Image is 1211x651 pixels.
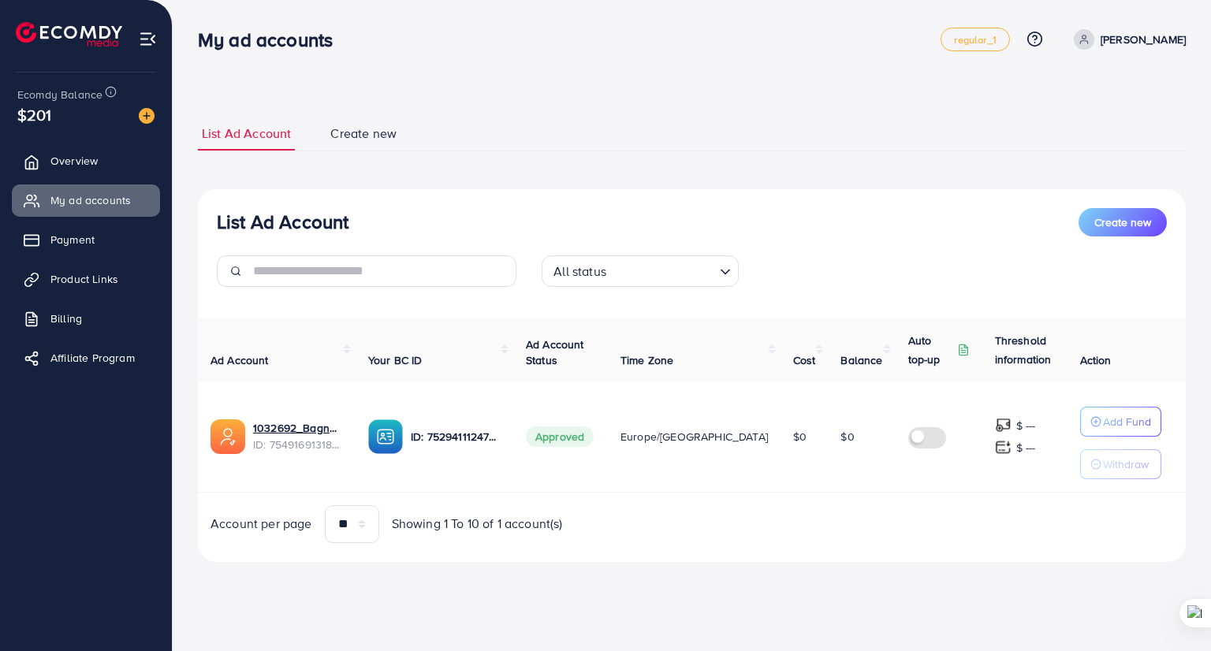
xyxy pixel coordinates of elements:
div: Search for option [542,255,739,287]
span: Europe/[GEOGRAPHIC_DATA] [620,429,768,445]
span: Payment [50,232,95,247]
h3: My ad accounts [198,28,345,51]
a: Product Links [12,263,160,295]
p: $ --- [1016,438,1036,457]
a: Overview [12,145,160,177]
button: Create new [1079,208,1167,236]
span: regular_1 [954,35,996,45]
span: Billing [50,311,82,326]
span: $0 [840,429,854,445]
span: Create new [330,125,397,143]
span: Ecomdy Balance [17,87,102,102]
span: Cost [793,352,816,368]
span: $201 [17,103,52,126]
p: $ --- [1016,416,1036,435]
span: Time Zone [620,352,673,368]
span: List Ad Account [202,125,291,143]
span: ID: 7549169131841683463 [253,437,343,452]
span: Affiliate Program [50,350,135,366]
img: top-up amount [995,417,1012,433]
a: Billing [12,303,160,334]
span: Account per page [211,515,312,533]
span: Your BC ID [368,352,423,368]
p: Withdraw [1103,455,1149,474]
a: Affiliate Program [12,342,160,374]
span: $0 [793,429,807,445]
p: [PERSON_NAME] [1101,30,1186,49]
span: Showing 1 To 10 of 1 account(s) [392,515,563,533]
iframe: Chat [1144,580,1199,639]
img: ic-ads-acc.e4c84228.svg [211,419,245,454]
a: 1032692_Bagnon Charlotte CP World_1757678253051 [253,420,343,436]
span: Create new [1094,214,1151,230]
p: Auto top-up [908,331,954,369]
a: My ad accounts [12,184,160,216]
p: Threshold information [995,331,1072,369]
h3: List Ad Account [217,210,348,233]
button: Withdraw [1080,449,1161,479]
span: Action [1080,352,1112,368]
span: Overview [50,153,98,169]
div: <span class='underline'>1032692_Bagnon Charlotte CP World_1757678253051</span></br>75491691318416... [253,420,343,452]
p: Add Fund [1103,412,1151,431]
img: logo [16,22,122,46]
span: My ad accounts [50,192,131,208]
span: Ad Account Status [526,337,584,368]
p: ID: 7529411124740210689 [411,427,501,446]
span: All status [550,260,609,283]
img: image [139,108,155,124]
a: regular_1 [941,28,1009,51]
span: Balance [840,352,882,368]
img: top-up amount [995,439,1012,456]
a: [PERSON_NAME] [1068,29,1186,50]
span: Ad Account [211,352,269,368]
img: menu [139,30,157,48]
button: Add Fund [1080,407,1161,437]
span: Product Links [50,271,118,287]
span: Approved [526,426,594,447]
img: ic-ba-acc.ded83a64.svg [368,419,403,454]
a: Payment [12,224,160,255]
input: Search for option [611,257,714,283]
